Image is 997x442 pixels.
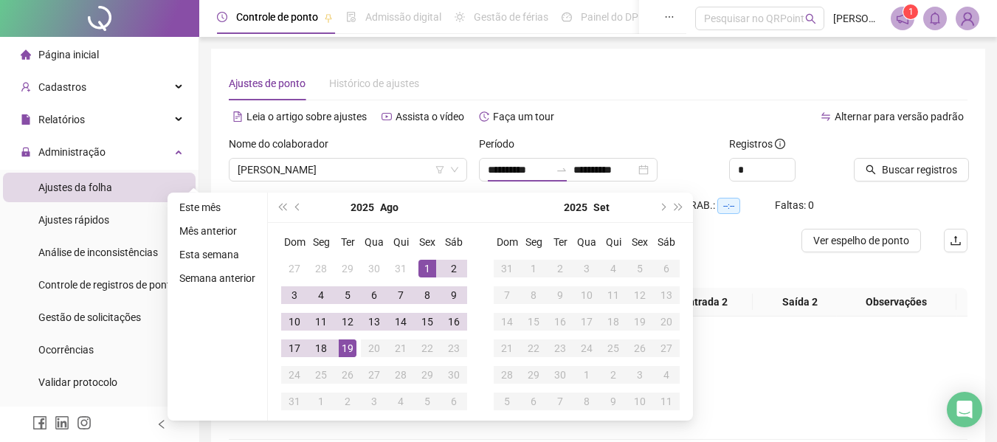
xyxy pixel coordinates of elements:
span: ellipsis [664,12,675,22]
td: 2025-07-28 [308,255,334,282]
div: 31 [392,260,410,277]
div: 29 [418,366,436,384]
span: ADILSON DE AZEVEDO DOS SANTOS [238,159,458,181]
label: Nome do colaborador [229,136,338,152]
td: 2025-09-20 [653,308,680,335]
div: 28 [498,366,516,384]
th: Ter [334,229,361,255]
span: notification [896,12,909,25]
div: 7 [551,393,569,410]
span: user-add [21,82,31,92]
label: Período [479,136,524,152]
td: 2025-08-27 [361,362,387,388]
span: Observações [842,294,951,310]
div: 10 [631,393,649,410]
div: 11 [312,313,330,331]
th: Seg [308,229,334,255]
span: Buscar registros [882,162,957,178]
div: 12 [339,313,356,331]
div: 31 [286,393,303,410]
th: Sáb [441,229,467,255]
span: Página inicial [38,49,99,61]
td: 2025-10-04 [653,362,680,388]
div: 2 [445,260,463,277]
div: 3 [365,393,383,410]
td: 2025-09-21 [494,335,520,362]
td: 2025-08-17 [281,335,308,362]
div: 20 [365,339,383,357]
span: left [156,419,167,429]
div: 10 [286,313,303,331]
th: Sex [627,229,653,255]
td: 2025-07-27 [281,255,308,282]
td: 2025-09-23 [547,335,573,362]
div: 25 [604,339,622,357]
div: 2 [551,260,569,277]
td: 2025-08-09 [441,282,467,308]
span: search [805,13,816,24]
td: 2025-09-07 [494,282,520,308]
span: Gestão de férias [474,11,548,23]
td: 2025-10-05 [494,388,520,415]
div: 29 [339,260,356,277]
button: Ver espelho de ponto [801,229,921,252]
span: search [866,165,876,175]
td: 2025-09-02 [334,388,361,415]
button: year panel [564,193,587,222]
span: history [479,111,489,122]
li: Este mês [173,198,261,216]
div: 8 [418,286,436,304]
td: 2025-09-27 [653,335,680,362]
td: 2025-09-04 [600,255,627,282]
div: 2 [339,393,356,410]
span: Ajustes rápidos [38,214,109,226]
span: Análise de inconsistências [38,246,158,258]
td: 2025-09-24 [573,335,600,362]
td: 2025-08-04 [308,282,334,308]
div: 5 [418,393,436,410]
td: 2025-07-30 [361,255,387,282]
td: 2025-08-20 [361,335,387,362]
td: 2025-08-02 [441,255,467,282]
div: 3 [286,286,303,304]
div: 25 [312,366,330,384]
td: 2025-09-08 [520,282,547,308]
span: info-circle [775,139,785,149]
div: 14 [392,313,410,331]
span: filter [435,165,444,174]
td: 2025-09-05 [627,255,653,282]
span: Gestão de solicitações [38,311,141,323]
td: 2025-09-03 [361,388,387,415]
th: Seg [520,229,547,255]
div: 1 [418,260,436,277]
div: 4 [658,366,675,384]
span: Controle de ponto [236,11,318,23]
th: Observações [836,288,956,317]
div: 22 [418,339,436,357]
td: 2025-09-05 [414,388,441,415]
button: super-next-year [671,193,687,222]
div: 31 [498,260,516,277]
span: 1 [908,7,914,17]
button: prev-year [290,193,306,222]
div: 19 [339,339,356,357]
div: 7 [498,286,516,304]
td: 2025-08-10 [281,308,308,335]
td: 2025-09-11 [600,282,627,308]
div: 6 [365,286,383,304]
td: 2025-08-22 [414,335,441,362]
div: 27 [658,339,675,357]
td: 2025-07-31 [387,255,414,282]
div: 26 [339,366,356,384]
td: 2025-09-16 [547,308,573,335]
div: 9 [604,393,622,410]
td: 2025-08-30 [441,362,467,388]
div: 23 [445,339,463,357]
img: 57537 [956,7,979,30]
span: file [21,114,31,125]
button: Buscar registros [854,158,969,182]
div: 11 [658,393,675,410]
div: 22 [525,339,542,357]
div: 11 [604,286,622,304]
li: Esta semana [173,246,261,263]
